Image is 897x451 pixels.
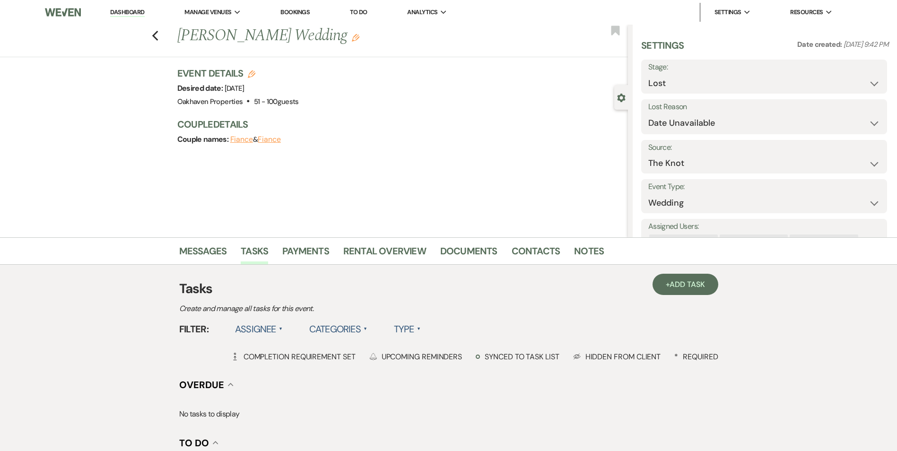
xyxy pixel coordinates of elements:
[309,321,367,338] label: Categories
[230,135,281,144] span: &
[179,438,218,448] button: To Do
[670,279,705,289] span: Add Task
[641,39,684,60] h3: Settings
[179,379,224,391] span: Overdue
[674,352,718,362] div: Required
[440,243,497,264] a: Documents
[407,8,437,17] span: Analytics
[417,325,421,333] span: ▲
[235,321,283,338] label: Assignee
[177,83,225,93] span: Desired date:
[177,134,230,144] span: Couple names:
[648,180,880,194] label: Event Type:
[179,322,209,336] span: Filter:
[179,243,227,264] a: Messages
[573,352,661,362] div: Hidden from Client
[476,352,559,362] div: Synced to task list
[177,97,243,106] span: Oakhaven Properties
[184,8,231,17] span: Manage Venues
[844,40,888,49] span: [DATE] 9:42 PM
[790,234,848,248] div: [PERSON_NAME]
[282,243,329,264] a: Payments
[241,243,268,264] a: Tasks
[258,136,281,143] button: Fiance
[177,25,534,47] h1: [PERSON_NAME] Wedding
[225,84,244,93] span: [DATE]
[649,234,707,248] div: [PERSON_NAME]
[653,274,718,295] a: +Add Task
[364,325,367,333] span: ▲
[790,8,823,17] span: Resources
[369,352,462,362] div: Upcoming Reminders
[45,2,81,22] img: Weven Logo
[280,8,310,16] a: Bookings
[179,380,234,390] button: Overdue
[720,234,778,248] div: [PERSON_NAME]
[574,243,604,264] a: Notes
[177,67,299,80] h3: Event Details
[230,136,253,143] button: Fiance
[648,100,880,114] label: Lost Reason
[797,40,844,49] span: Date created:
[394,321,421,338] label: Type
[179,437,209,449] span: To Do
[648,141,880,155] label: Source:
[179,303,510,315] p: Create and manage all tasks for this event.
[343,243,426,264] a: Rental Overview
[179,408,718,420] p: No tasks to display
[177,118,618,131] h3: Couple Details
[254,97,299,106] span: 51 - 100 guests
[714,8,741,17] span: Settings
[648,220,880,234] label: Assigned Users:
[179,279,718,299] h3: Tasks
[352,33,359,42] button: Edit
[279,325,283,333] span: ▲
[512,243,560,264] a: Contacts
[110,8,144,17] a: Dashboard
[617,93,626,102] button: Close lead details
[350,8,367,16] a: To Do
[231,352,356,362] div: Completion Requirement Set
[648,61,880,74] label: Stage:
